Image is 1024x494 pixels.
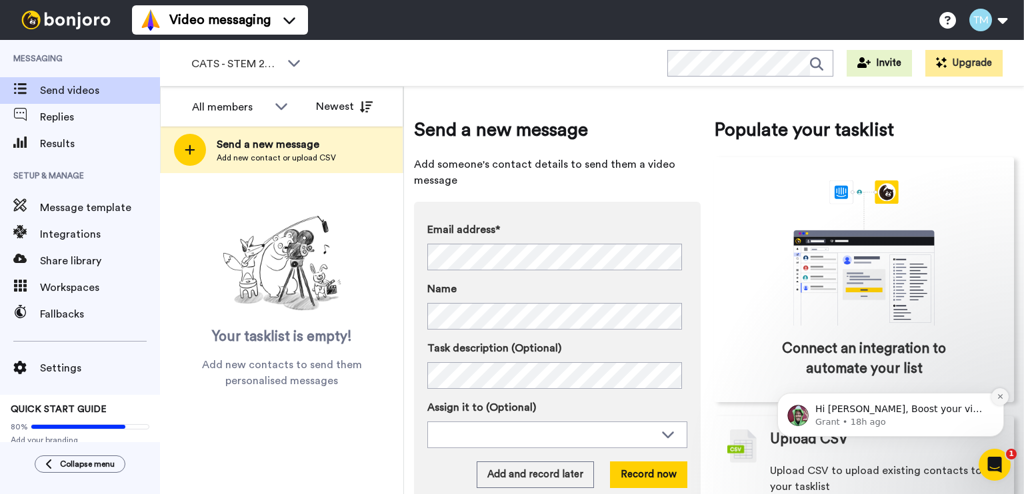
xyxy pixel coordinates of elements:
[11,405,107,414] span: QUICK START GUIDE
[427,281,457,297] span: Name
[217,152,336,163] span: Add new contact or upload CSV
[847,50,912,77] button: Invite
[217,136,336,152] span: Send a new message
[477,461,594,488] button: Add and record later
[427,222,687,238] label: Email address*
[192,99,268,115] div: All members
[306,93,383,120] button: Newest
[40,83,160,99] span: Send videos
[191,56,281,72] span: CATS - STEM 2025
[40,109,160,125] span: Replies
[925,50,1003,77] button: Upgrade
[169,11,271,29] span: Video messaging
[979,449,1011,481] iframe: Intercom live chat
[40,280,160,296] span: Workspaces
[11,421,28,432] span: 80%
[215,210,349,317] img: ready-set-action.png
[714,117,1014,143] span: Populate your tasklist
[140,9,161,31] img: vm-color.svg
[212,327,352,347] span: Your tasklist is empty!
[414,156,701,188] span: Add someone's contact details to send them a video message
[234,79,251,97] button: Dismiss notification
[1006,449,1017,459] span: 1
[40,200,160,216] span: Message template
[727,429,757,463] img: csv-grey.png
[414,117,701,143] span: Send a new message
[610,461,687,488] button: Record now
[40,306,160,322] span: Fallbacks
[427,399,687,415] label: Assign it to (Optional)
[16,11,116,29] img: bj-logo-header-white.svg
[180,357,383,389] span: Add new contacts to send them personalised messages
[40,226,160,242] span: Integrations
[58,107,230,119] p: Message from Grant, sent 18h ago
[58,94,230,107] p: Hi [PERSON_NAME], Boost your view rates with automatic re-sends of unviewed messages! We've just ...
[30,96,51,117] img: Profile image for Grant
[60,459,115,469] span: Collapse menu
[11,435,149,445] span: Add your branding
[35,455,125,473] button: Collapse menu
[20,84,247,128] div: message notification from Grant, 18h ago. Hi Thomas, Boost your view rates with automatic re-send...
[427,340,687,356] label: Task description (Optional)
[764,180,964,326] div: animation
[40,136,160,152] span: Results
[757,309,1024,458] iframe: Intercom notifications message
[40,253,160,269] span: Share library
[40,360,160,376] span: Settings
